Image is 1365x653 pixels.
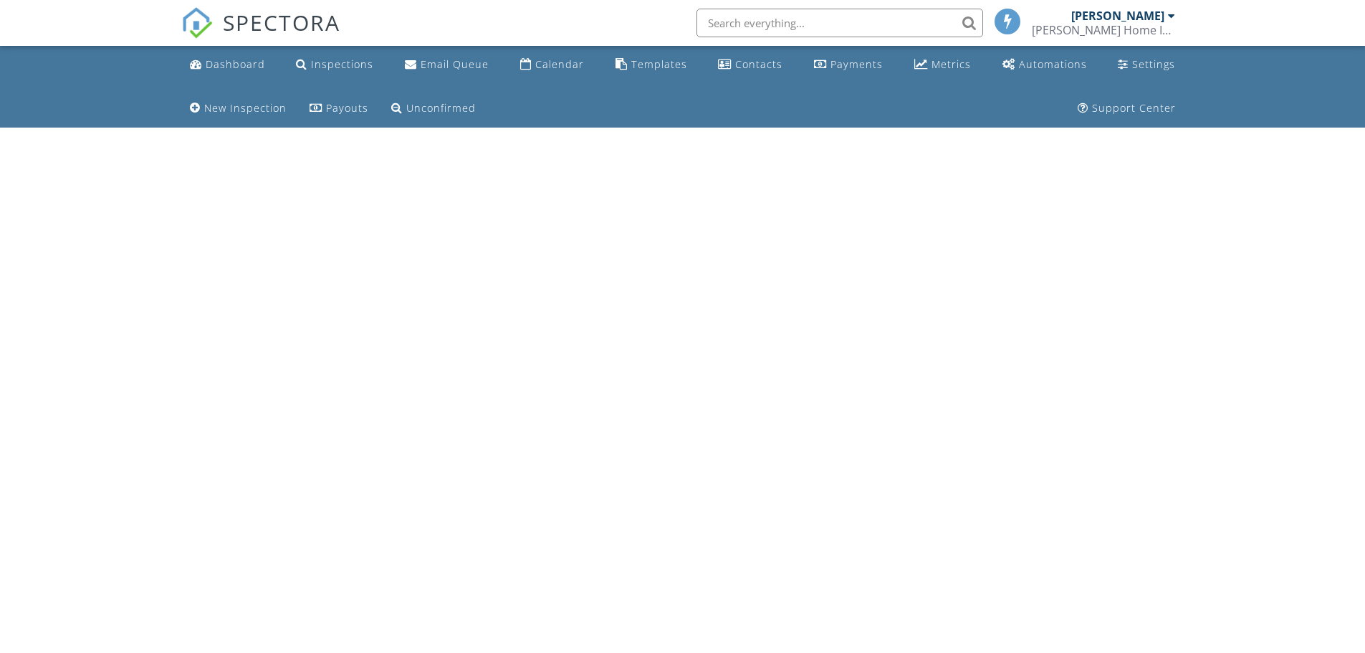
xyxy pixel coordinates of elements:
[1112,52,1181,78] a: Settings
[1032,23,1175,37] div: J. Gregory Home Inspections
[997,52,1093,78] a: Automations (Basic)
[326,101,368,115] div: Payouts
[1019,57,1087,71] div: Automations
[712,52,788,78] a: Contacts
[406,101,476,115] div: Unconfirmed
[421,57,489,71] div: Email Queue
[181,19,340,49] a: SPECTORA
[631,57,687,71] div: Templates
[184,95,292,122] a: New Inspection
[399,52,494,78] a: Email Queue
[909,52,977,78] a: Metrics
[1071,9,1164,23] div: [PERSON_NAME]
[223,7,340,37] span: SPECTORA
[1132,57,1175,71] div: Settings
[385,95,482,122] a: Unconfirmed
[610,52,693,78] a: Templates
[830,57,883,71] div: Payments
[1092,101,1176,115] div: Support Center
[514,52,590,78] a: Calendar
[204,101,287,115] div: New Inspection
[808,52,889,78] a: Payments
[931,57,971,71] div: Metrics
[735,57,782,71] div: Contacts
[181,7,213,39] img: The Best Home Inspection Software - Spectora
[184,52,271,78] a: Dashboard
[304,95,374,122] a: Payouts
[1072,95,1182,122] a: Support Center
[696,9,983,37] input: Search everything...
[290,52,379,78] a: Inspections
[311,57,373,71] div: Inspections
[206,57,265,71] div: Dashboard
[535,57,584,71] div: Calendar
